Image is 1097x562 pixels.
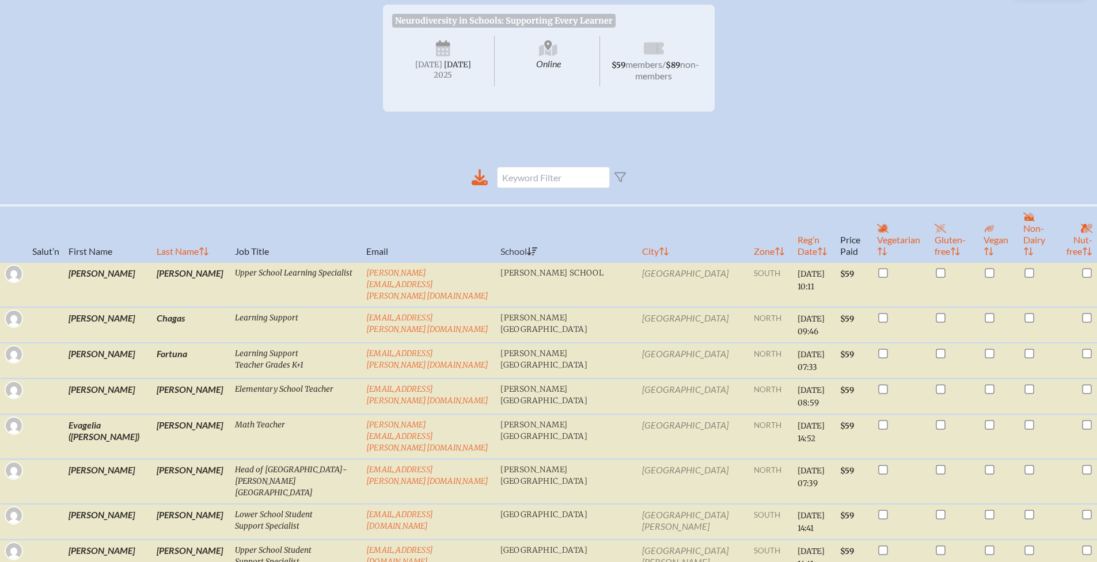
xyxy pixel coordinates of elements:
span: $59 [840,421,854,431]
td: Lower School Student Support Specialist [230,504,362,540]
img: Gravatar [6,311,22,327]
span: non-members [635,59,699,81]
th: First Name [64,205,152,262]
span: 2025 [401,71,485,79]
img: Gravatar [6,507,22,523]
td: [GEOGRAPHIC_DATA] [496,504,637,540]
span: $59 [840,511,854,521]
td: Head of [GEOGRAPHIC_DATA]-[PERSON_NAME][GEOGRAPHIC_DATA] [230,459,362,504]
a: [EMAIL_ADDRESS][PERSON_NAME][DOMAIN_NAME] [366,313,488,334]
img: Gravatar [6,266,22,282]
img: Gravatar [6,382,22,398]
td: north [749,379,793,414]
img: Gravatar [6,543,22,559]
td: [GEOGRAPHIC_DATA] [637,414,749,459]
td: south [749,262,793,307]
th: Reg’n Date [793,205,836,262]
span: [DATE] 14:52 [798,421,825,444]
td: [PERSON_NAME] [152,459,230,504]
td: [PERSON_NAME] [152,414,230,459]
td: [PERSON_NAME][GEOGRAPHIC_DATA] [496,343,637,379]
td: [GEOGRAPHIC_DATA] [637,262,749,307]
input: Keyword Filter [497,167,610,188]
th: Nut-free [1060,205,1097,262]
th: Job Title [230,205,362,262]
td: [PERSON_NAME] [64,504,152,540]
span: $59 [840,466,854,476]
a: [PERSON_NAME][EMAIL_ADDRESS][PERSON_NAME][DOMAIN_NAME] [366,420,488,453]
span: $59 [840,385,854,395]
span: Neurodiversity in Schools: Supporting Every Learner [392,14,616,28]
td: Chagas [152,307,230,343]
td: Learning Support Teacher Grades K+1 [230,343,362,379]
span: [DATE] 08:59 [798,385,825,408]
a: [EMAIL_ADDRESS][PERSON_NAME][DOMAIN_NAME] [366,349,488,370]
img: Gravatar [6,418,22,434]
span: $89 [666,60,680,70]
th: Vegetarian [872,205,930,262]
span: / [662,59,666,70]
th: City [637,205,749,262]
a: [EMAIL_ADDRESS][PERSON_NAME][DOMAIN_NAME] [366,465,488,486]
div: Download to CSV [472,169,488,186]
td: Elementary School Teacher [230,379,362,414]
td: [PERSON_NAME] [64,459,152,504]
td: [GEOGRAPHIC_DATA] [637,459,749,504]
td: north [749,459,793,504]
th: Price Paid [836,205,872,262]
span: members [625,59,662,70]
td: [PERSON_NAME][GEOGRAPHIC_DATA] [496,379,637,414]
td: north [749,414,793,459]
td: [GEOGRAPHIC_DATA] [637,379,749,414]
img: Gravatar [6,462,22,479]
td: [PERSON_NAME] [152,262,230,307]
span: [DATE] [444,60,471,70]
td: [GEOGRAPHIC_DATA] [637,307,749,343]
span: [DATE] 07:33 [798,350,825,372]
th: Non-Dairy [1019,205,1060,262]
td: Math Teacher [230,414,362,459]
td: [PERSON_NAME] [152,504,230,540]
td: [GEOGRAPHIC_DATA] [637,343,749,379]
a: [PERSON_NAME][EMAIL_ADDRESS][PERSON_NAME][DOMAIN_NAME] [366,268,488,301]
td: [PERSON_NAME] [64,343,152,379]
a: [EMAIL_ADDRESS][PERSON_NAME][DOMAIN_NAME] [366,384,488,406]
span: [DATE] [415,60,442,70]
th: Gluten-free [930,205,980,262]
th: Salut’n [28,205,64,262]
td: [PERSON_NAME] School [496,262,637,307]
td: [PERSON_NAME][GEOGRAPHIC_DATA] [496,414,637,459]
td: Learning Support [230,307,362,343]
span: [DATE] 07:39 [798,466,825,488]
th: Last Name [152,205,230,262]
span: $59 [840,314,854,324]
td: [PERSON_NAME] [64,379,152,414]
td: [PERSON_NAME] [64,307,152,343]
td: south [749,504,793,540]
th: Zone [749,205,793,262]
td: [GEOGRAPHIC_DATA][PERSON_NAME] [637,504,749,540]
td: [PERSON_NAME] [64,262,152,307]
td: Evagelia ([PERSON_NAME]) [64,414,152,459]
span: $59 [840,350,854,360]
td: north [749,307,793,343]
span: [DATE] 09:46 [798,314,825,337]
span: $59 [840,546,854,556]
td: north [749,343,793,379]
th: Vegan [979,205,1018,262]
th: Email [362,205,496,262]
span: Online [497,36,600,86]
span: $59 [840,269,854,279]
a: [EMAIL_ADDRESS][DOMAIN_NAME] [366,510,433,531]
img: Gravatar [6,346,22,362]
span: [DATE] 14:41 [798,511,825,533]
td: Upper School Learning Specialist [230,262,362,307]
td: [PERSON_NAME] [152,379,230,414]
td: Fortuna [152,343,230,379]
span: $59 [612,60,625,70]
td: [PERSON_NAME][GEOGRAPHIC_DATA] [496,459,637,504]
td: [PERSON_NAME][GEOGRAPHIC_DATA] [496,307,637,343]
span: [DATE] 10:11 [798,269,825,292]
